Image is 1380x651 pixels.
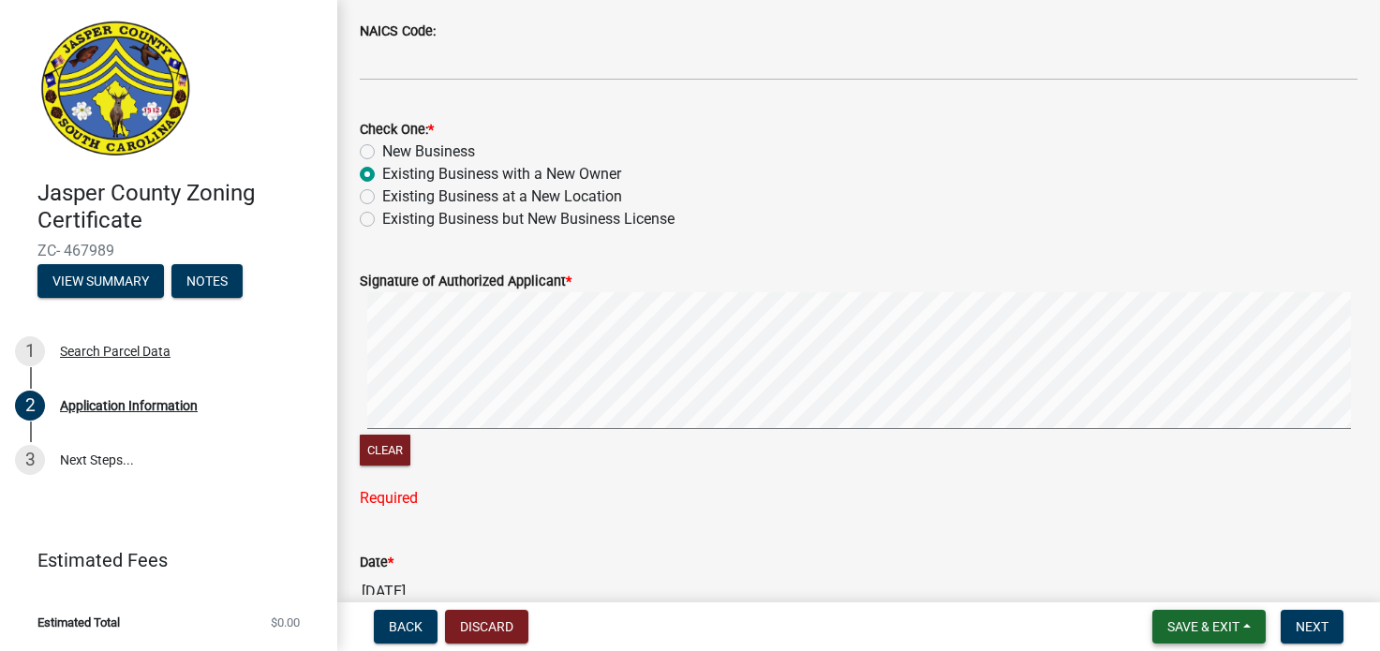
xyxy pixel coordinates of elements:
label: Date [360,556,393,570]
div: Search Parcel Data [60,345,171,358]
label: New Business [382,141,475,163]
label: Existing Business but New Business License [382,208,675,230]
wm-modal-confirm: Notes [171,274,243,289]
div: 3 [15,445,45,475]
button: Back [374,610,438,644]
span: Back [389,619,423,634]
span: Estimated Total [37,616,120,629]
label: Check One: [360,124,434,137]
span: Save & Exit [1167,619,1239,634]
label: Signature of Authorized Applicant [360,275,571,289]
button: Notes [171,264,243,298]
span: $0.00 [271,616,300,629]
div: Required [360,487,1358,510]
button: Save & Exit [1152,610,1266,644]
button: Discard [445,610,528,644]
label: NAICS Code: [360,25,436,38]
button: Clear [360,435,410,466]
img: Jasper County, South Carolina [37,20,194,160]
button: View Summary [37,264,164,298]
span: ZC- 467989 [37,242,300,259]
wm-modal-confirm: Summary [37,274,164,289]
label: Existing Business at a New Location [382,185,622,208]
span: Next [1296,619,1328,634]
a: Estimated Fees [15,541,307,579]
div: 1 [15,336,45,366]
h4: Jasper County Zoning Certificate [37,180,322,234]
div: 2 [15,391,45,421]
button: Next [1281,610,1343,644]
label: Existing Business with a New Owner [382,163,621,185]
div: Application Information [60,399,198,412]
